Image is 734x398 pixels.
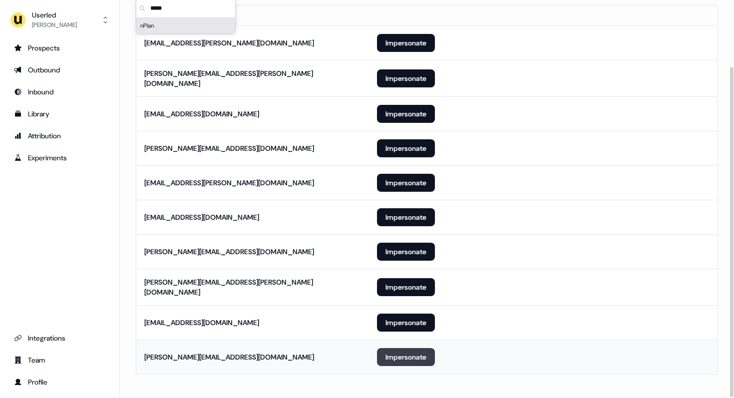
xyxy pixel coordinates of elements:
[144,109,259,119] div: [EMAIL_ADDRESS][DOMAIN_NAME]
[144,318,259,328] div: [EMAIL_ADDRESS][DOMAIN_NAME]
[377,34,435,52] button: Impersonate
[377,174,435,192] button: Impersonate
[8,106,111,122] a: Go to templates
[32,10,77,20] div: Userled
[8,374,111,390] a: Go to profile
[144,212,259,222] div: [EMAIL_ADDRESS][DOMAIN_NAME]
[8,352,111,368] a: Go to team
[8,128,111,144] a: Go to attribution
[14,355,105,365] div: Team
[8,62,111,78] a: Go to outbound experience
[14,87,105,97] div: Inbound
[377,208,435,226] button: Impersonate
[32,20,77,30] div: [PERSON_NAME]
[377,278,435,296] button: Impersonate
[136,5,369,25] th: Email
[14,131,105,141] div: Attribution
[144,352,314,362] div: [PERSON_NAME][EMAIL_ADDRESS][DOMAIN_NAME]
[14,109,105,119] div: Library
[14,43,105,53] div: Prospects
[377,243,435,261] button: Impersonate
[144,143,314,153] div: [PERSON_NAME][EMAIL_ADDRESS][DOMAIN_NAME]
[8,330,111,346] a: Go to integrations
[144,68,361,88] div: [PERSON_NAME][EMAIL_ADDRESS][PERSON_NAME][DOMAIN_NAME]
[8,40,111,56] a: Go to prospects
[144,178,314,188] div: [EMAIL_ADDRESS][PERSON_NAME][DOMAIN_NAME]
[8,150,111,166] a: Go to experiments
[14,377,105,387] div: Profile
[144,247,314,257] div: [PERSON_NAME][EMAIL_ADDRESS][DOMAIN_NAME]
[144,38,314,48] div: [EMAIL_ADDRESS][PERSON_NAME][DOMAIN_NAME]
[136,18,235,34] div: nPlan
[377,348,435,366] button: Impersonate
[14,153,105,163] div: Experiments
[377,105,435,123] button: Impersonate
[144,277,361,297] div: [PERSON_NAME][EMAIL_ADDRESS][PERSON_NAME][DOMAIN_NAME]
[8,8,111,32] button: Userled[PERSON_NAME]
[8,84,111,100] a: Go to Inbound
[14,333,105,343] div: Integrations
[14,65,105,75] div: Outbound
[377,314,435,332] button: Impersonate
[377,139,435,157] button: Impersonate
[377,69,435,87] button: Impersonate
